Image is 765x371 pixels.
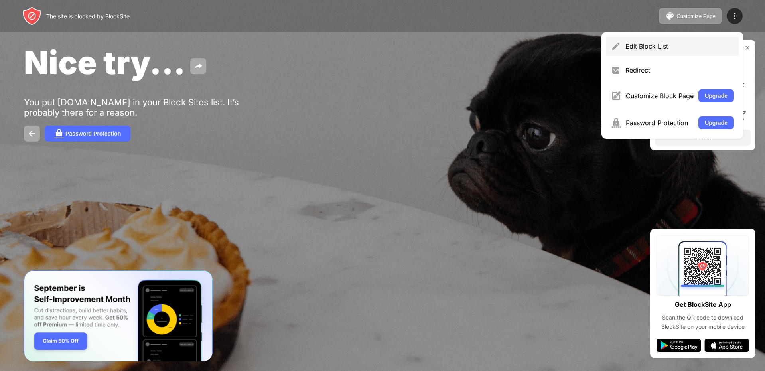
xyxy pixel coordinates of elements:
[625,42,734,50] div: Edit Block List
[611,91,621,101] img: menu-customize.svg
[65,130,121,137] div: Password Protection
[698,89,734,102] button: Upgrade
[676,13,716,19] div: Customize Page
[611,41,621,51] img: menu-pencil.svg
[626,119,694,127] div: Password Protection
[27,129,37,138] img: back.svg
[626,92,694,100] div: Customize Block Page
[46,13,130,20] div: The site is blocked by BlockSite
[611,65,621,75] img: menu-redirect.svg
[704,339,749,352] img: app-store.svg
[744,45,751,51] img: rate-us-close.svg
[657,235,749,296] img: qrcode.svg
[22,6,41,26] img: header-logo.svg
[24,97,270,118] div: You put [DOMAIN_NAME] in your Block Sites list. It’s probably there for a reason.
[24,43,185,82] span: Nice try...
[659,8,722,24] button: Customize Page
[24,270,213,362] iframe: Banner
[665,11,675,21] img: pallet.svg
[675,299,731,310] div: Get BlockSite App
[45,126,130,142] button: Password Protection
[611,118,621,128] img: menu-password.svg
[698,116,734,129] button: Upgrade
[657,313,749,331] div: Scan the QR code to download BlockSite on your mobile device
[54,129,64,138] img: password.svg
[730,11,739,21] img: menu-icon.svg
[193,61,203,71] img: share.svg
[625,66,734,74] div: Redirect
[657,339,701,352] img: google-play.svg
